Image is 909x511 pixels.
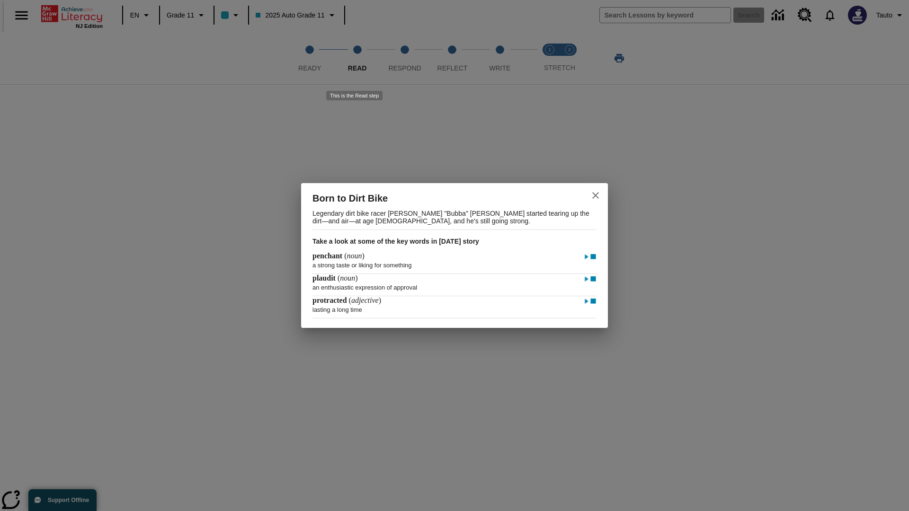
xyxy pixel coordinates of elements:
p: a strong taste or liking for something [312,257,597,269]
img: Stop - protracted [590,297,597,306]
h3: Take a look at some of the key words in [DATE] story [312,230,597,252]
h4: ( ) [312,274,358,282]
img: Play - penchant [583,252,590,262]
h4: ( ) [312,296,381,305]
p: lasting a long time [312,301,597,313]
div: This is the Read step [326,91,383,100]
img: Stop - penchant [590,252,597,262]
h2: Born to Dirt Bike [312,191,568,206]
span: plaudit [312,274,338,282]
img: Play - plaudit [583,274,590,284]
img: Play - protracted [583,297,590,306]
p: an enthusiastic expression of approval [312,279,597,291]
span: protracted [312,296,349,304]
span: adjective [351,296,379,304]
button: close [584,184,607,207]
span: penchant [312,252,344,260]
p: Legendary dirt bike racer [PERSON_NAME] "Bubba" [PERSON_NAME] started tearing up the dirt—and air... [312,206,597,229]
span: noun [347,252,362,260]
span: noun [340,274,355,282]
h4: ( ) [312,252,365,260]
img: Stop - plaudit [590,274,597,284]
